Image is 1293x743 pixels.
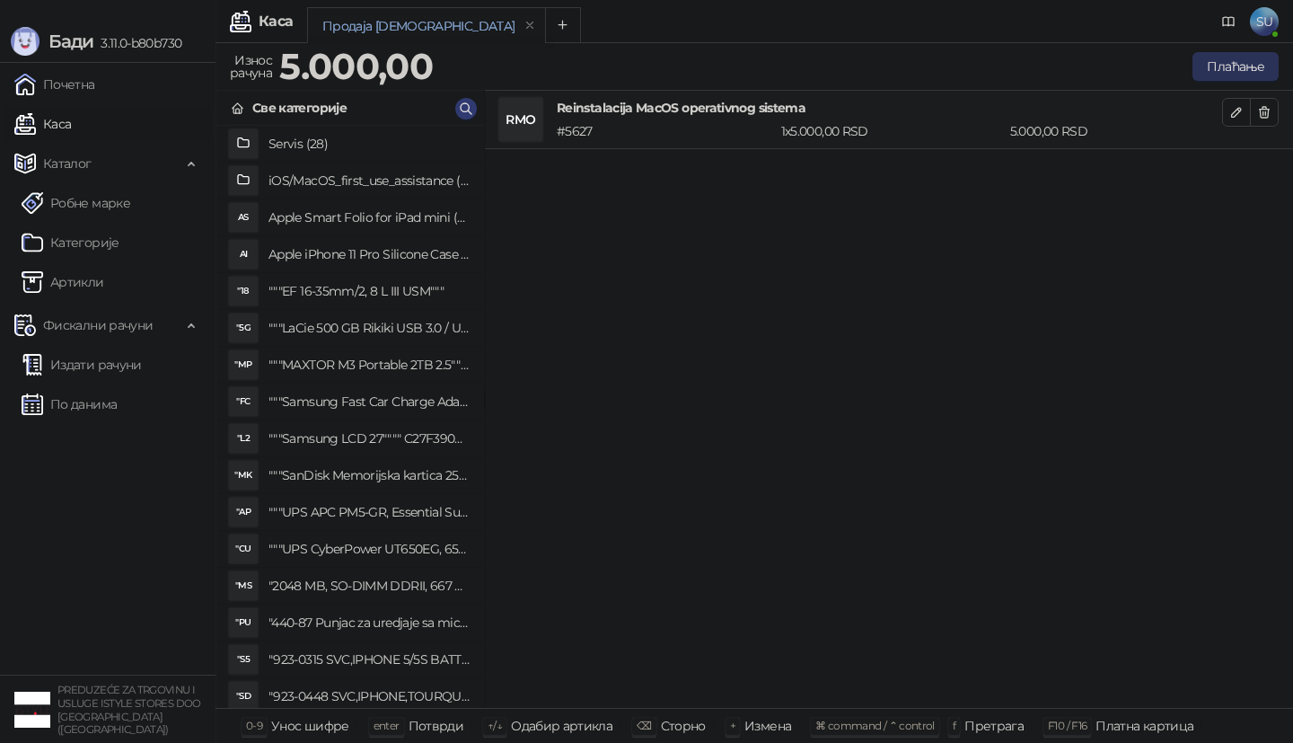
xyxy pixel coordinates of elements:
a: ArtikliАртикли [22,264,104,300]
img: Logo [11,27,40,56]
h4: """MAXTOR M3 Portable 2TB 2.5"""" crni eksterni hard disk HX-M201TCB/GM""" [268,350,470,379]
div: Платна картица [1095,714,1193,738]
a: Каса [14,106,71,142]
h4: """EF 16-35mm/2, 8 L III USM""" [268,277,470,305]
span: Бади [48,31,93,52]
h4: Reinstalacija MacOS operativnog sistema [557,98,1222,118]
span: f [953,719,955,732]
div: "L2 [229,424,258,453]
div: RMO [499,98,542,141]
div: "AP [229,498,258,526]
div: Одабир артикла [511,714,612,738]
h4: Apple Smart Folio for iPad mini (A17 Pro) - Sage [268,203,470,232]
div: "PU [229,608,258,637]
span: ⌫ [637,719,651,732]
div: "MS [229,571,258,600]
h4: """SanDisk Memorijska kartica 256GB microSDXC sa SD adapterom SDSQXA1-256G-GN6MA - Extreme PLUS, ... [268,461,470,490]
button: Add tab [545,7,581,43]
div: "SD [229,682,258,711]
span: Фискални рачуни [43,307,153,343]
div: Потврди [409,714,464,738]
div: Каса [259,14,293,29]
div: "MK [229,461,258,490]
div: 5.000,00 RSD [1007,121,1226,141]
h4: """Samsung Fast Car Charge Adapter, brzi auto punja_, boja crna""" [268,387,470,416]
div: Продаја [DEMOGRAPHIC_DATA] [322,16,515,36]
h4: iOS/MacOS_first_use_assistance (4) [268,166,470,195]
h4: Apple iPhone 11 Pro Silicone Case - Black [268,240,470,269]
button: remove [518,18,541,33]
div: Све категорије [252,98,347,118]
a: Почетна [14,66,95,102]
span: 3.11.0-b80b730 [93,35,181,51]
a: Робне марке [22,185,130,221]
div: Претрага [964,714,1024,738]
a: По данима [22,386,117,422]
div: "MP [229,350,258,379]
span: ⌘ command / ⌃ control [815,719,935,732]
span: ↑/↓ [488,719,502,732]
strong: 5.000,00 [279,44,433,88]
h4: """UPS APC PM5-GR, Essential Surge Arrest,5 utic_nica""" [268,498,470,526]
h4: "2048 MB, SO-DIMM DDRII, 667 MHz, Napajanje 1,8 0,1 V, Latencija CL5" [268,571,470,600]
div: "18 [229,277,258,305]
span: SU [1250,7,1279,36]
span: + [730,719,735,732]
div: "S5 [229,645,258,674]
a: Издати рачуни [22,347,142,383]
div: grid [216,126,484,708]
h4: "923-0448 SVC,IPHONE,TOURQUE DRIVER KIT .65KGF- CM Šrafciger " [268,682,470,711]
span: enter [374,719,400,732]
h4: """UPS CyberPower UT650EG, 650VA/360W , line-int., s_uko, desktop""" [268,535,470,563]
button: Плаћање [1192,52,1279,81]
div: AS [229,203,258,232]
div: "FC [229,387,258,416]
div: Унос шифре [271,714,349,738]
img: 64x64-companyLogo-77b92cf4-9946-4f36-9751-bf7bb5fd2c7d.png [14,692,50,728]
img: Artikli [22,271,43,293]
span: F10 / F16 [1048,719,1086,732]
div: "CU [229,535,258,563]
div: 1 x 5.000,00 RSD [778,121,1007,141]
a: Категорије [22,225,119,261]
div: Сторно [661,714,706,738]
span: Каталог [43,146,92,181]
h4: "923-0315 SVC,IPHONE 5/5S BATTERY REMOVAL TRAY Držač za iPhone sa kojim se otvara display [268,645,470,674]
h4: Servis (28) [268,129,470,158]
div: Износ рачуна [226,49,276,84]
h4: """LaCie 500 GB Rikiki USB 3.0 / Ultra Compact & Resistant aluminum / USB 3.0 / 2.5""""""" [268,314,470,342]
div: Измена [744,714,791,738]
div: "5G [229,314,258,342]
div: AI [229,240,258,269]
div: # 5627 [553,121,778,141]
h4: """Samsung LCD 27"""" C27F390FHUXEN""" [268,424,470,453]
small: PREDUZEĆE ZA TRGOVINU I USLUGE ISTYLE STORES DOO [GEOGRAPHIC_DATA] ([GEOGRAPHIC_DATA]) [57,684,201,736]
span: 0-9 [246,719,262,732]
h4: "440-87 Punjac za uredjaje sa micro USB portom 4/1, Stand." [268,608,470,637]
a: Документација [1214,7,1243,36]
